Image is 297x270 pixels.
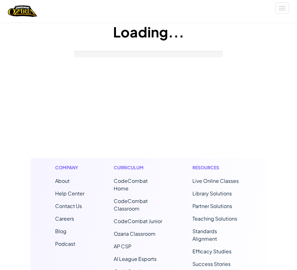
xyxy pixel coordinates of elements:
[192,203,232,209] a: Partner Solutions
[8,5,37,18] img: Home
[192,190,232,197] a: Library Solutions
[192,215,237,222] a: Teaching Solutions
[114,243,131,250] a: AP CSP
[114,230,156,237] a: Ozaria Classroom
[114,198,148,212] a: CodeCombat Classroom
[192,228,217,242] a: Standards Alignment
[192,261,231,267] a: Success Stories
[55,215,74,222] a: Careers
[192,177,239,184] a: Live Online Classes
[192,248,231,255] a: Efficacy Studies
[114,218,162,224] a: CodeCombat Junior
[8,5,37,18] a: Ozaria by CodeCombat logo
[55,228,66,234] a: Blog
[55,240,75,247] a: Podcast
[114,164,163,171] h1: Curriculum
[114,177,148,192] span: CodeCombat Home
[55,203,82,209] span: Contact Us
[114,256,157,262] a: AI League Esports
[55,177,70,184] a: About
[192,164,242,171] h1: Resources
[55,190,84,197] a: Help Center
[55,164,84,171] h1: Company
